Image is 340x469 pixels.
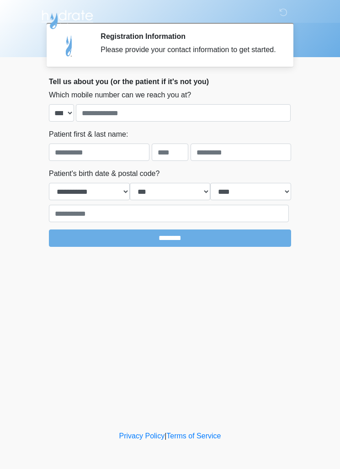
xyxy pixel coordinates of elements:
img: Agent Avatar [56,32,83,59]
a: Privacy Policy [119,432,165,440]
label: Which mobile number can we reach you at? [49,90,191,101]
a: Terms of Service [166,432,221,440]
h2: Tell us about you (or the patient if it's not you) [49,77,291,86]
img: Hydrate IV Bar - Chandler Logo [40,7,95,30]
div: Please provide your contact information to get started. [101,44,277,55]
label: Patient first & last name: [49,129,128,140]
a: | [165,432,166,440]
label: Patient's birth date & postal code? [49,168,159,179]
